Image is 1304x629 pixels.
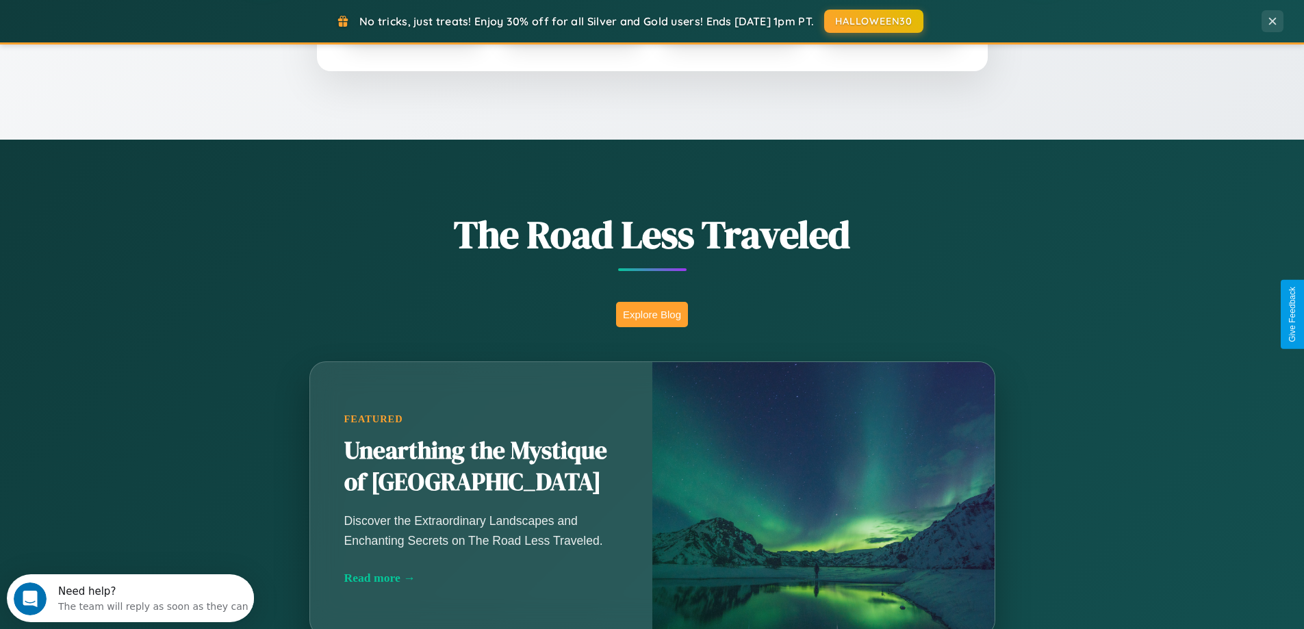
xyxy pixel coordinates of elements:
div: The team will reply as soon as they can [51,23,242,37]
button: HALLOWEEN30 [824,10,923,33]
iframe: Intercom live chat discovery launcher [7,574,254,622]
h1: The Road Less Traveled [242,208,1063,261]
p: Discover the Extraordinary Landscapes and Enchanting Secrets on The Road Less Traveled. [344,511,618,550]
span: No tricks, just treats! Enjoy 30% off for all Silver and Gold users! Ends [DATE] 1pm PT. [359,14,814,28]
div: Need help? [51,12,242,23]
div: Open Intercom Messenger [5,5,255,43]
div: Featured [344,413,618,425]
div: Read more → [344,571,618,585]
div: Give Feedback [1288,287,1297,342]
button: Explore Blog [616,302,688,327]
iframe: Intercom live chat [14,582,47,615]
h2: Unearthing the Mystique of [GEOGRAPHIC_DATA] [344,435,618,498]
